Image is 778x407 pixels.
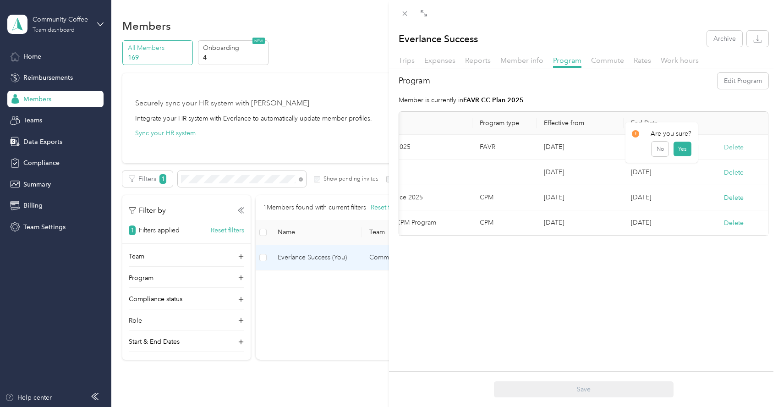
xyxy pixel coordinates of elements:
[472,185,537,210] td: CPM
[399,75,430,87] h2: Program
[500,56,543,65] span: Member info
[537,135,624,160] td: [DATE]
[537,185,624,210] td: [DATE]
[724,143,744,152] button: Delete
[553,56,581,65] span: Program
[707,31,742,47] button: Archive
[624,210,699,236] td: [DATE]
[399,95,768,105] p: Member is currently in .
[399,31,478,47] p: Everlance Success
[624,185,699,210] td: [DATE]
[537,112,624,135] th: Effective from
[346,112,472,135] th: Program
[472,135,537,160] td: FAVR
[537,160,624,185] td: [DATE]
[652,142,668,156] button: No
[346,210,472,236] td: Standard Rate CPM Program
[724,218,744,228] button: Delete
[346,135,472,160] td: FAVR CC Plan 2025
[724,168,744,177] button: Delete
[472,112,537,135] th: Program type
[463,96,524,104] strong: FAVR CC Plan 2025
[727,356,778,407] iframe: Everlance-gr Chat Button Frame
[632,129,691,138] div: Are you sure?
[724,193,744,203] button: Delete
[624,160,699,185] td: [DATE]
[472,210,537,236] td: CPM
[634,56,651,65] span: Rates
[591,56,624,65] span: Commute
[718,73,768,89] button: Edit Program
[624,112,699,135] th: End Date
[465,56,491,65] span: Reports
[399,56,415,65] span: Trips
[537,210,624,236] td: [DATE]
[346,185,472,210] td: CPM+Compliance 2025
[346,160,472,185] td: No Program
[673,142,691,156] button: Yes
[661,56,699,65] span: Work hours
[424,56,455,65] span: Expenses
